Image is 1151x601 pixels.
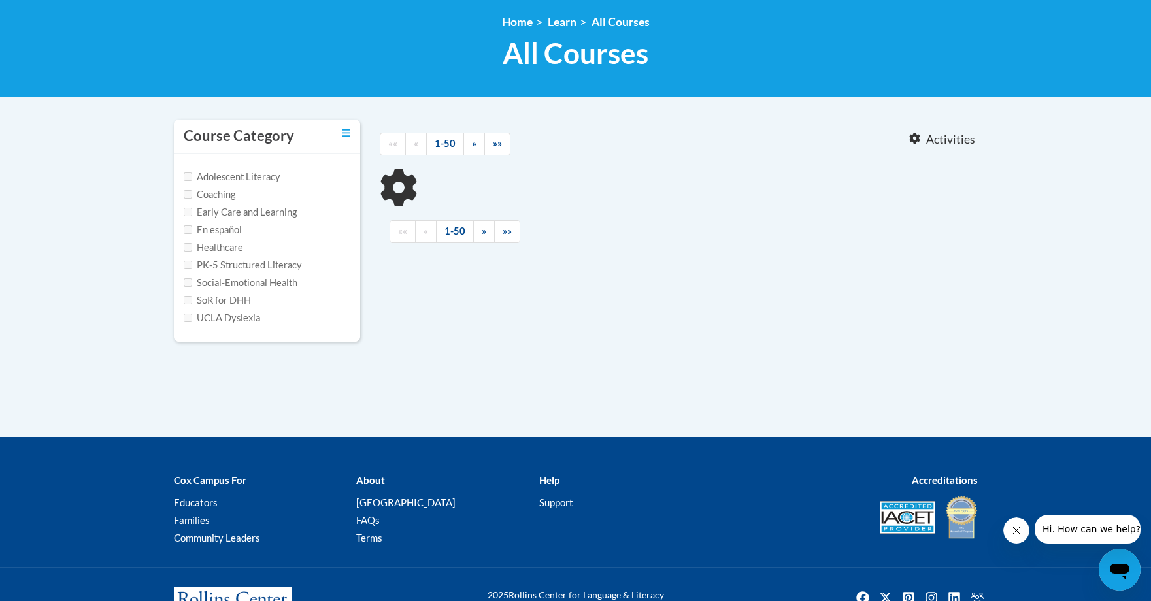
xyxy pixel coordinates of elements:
[436,220,474,243] a: 1-50
[184,296,192,304] input: Checkbox for Options
[415,220,437,243] a: Previous
[473,220,495,243] a: Next
[184,311,260,325] label: UCLA Dyslexia
[926,133,975,147] span: Activities
[482,225,486,236] span: »
[184,190,192,199] input: Checkbox for Options
[184,276,297,290] label: Social-Emotional Health
[174,474,246,486] b: Cox Campus For
[184,205,297,219] label: Early Care and Learning
[502,15,533,29] a: Home
[184,187,235,202] label: Coaching
[548,15,576,29] a: Learn
[484,133,510,155] a: End
[184,243,192,252] input: Checkbox for Options
[184,225,192,234] input: Checkbox for Options
[184,208,192,216] input: Checkbox for Options
[414,138,418,149] span: «
[945,495,978,540] img: IDA® Accredited
[426,133,464,155] a: 1-50
[380,133,406,155] a: Begining
[539,474,559,486] b: Help
[184,223,242,237] label: En español
[356,474,385,486] b: About
[1003,517,1029,544] iframe: Close message
[356,532,382,544] a: Terms
[488,589,509,600] span: 2025
[424,225,428,236] span: «
[356,514,380,526] a: FAQs
[184,258,302,272] label: PK-5 Structured Literacy
[592,15,650,29] a: All Courses
[184,278,192,287] input: Checkbox for Options
[174,532,260,544] a: Community Leaders
[503,225,512,236] span: »»
[184,293,251,308] label: SoR for DHH
[405,133,427,155] a: Previous
[356,496,456,508] a: [GEOGRAPHIC_DATA]
[494,220,520,243] a: End
[398,225,407,236] span: ««
[390,220,416,243] a: Begining
[472,138,476,149] span: »
[184,240,243,255] label: Healthcare
[1035,515,1141,544] iframe: Message from company
[184,314,192,322] input: Checkbox for Options
[174,496,218,508] a: Educators
[912,474,978,486] b: Accreditations
[463,133,485,155] a: Next
[184,126,294,146] h3: Course Category
[174,514,210,526] a: Families
[880,501,935,534] img: Accredited IACET® Provider
[184,172,192,181] input: Checkbox for Options
[493,138,502,149] span: »»
[503,36,648,71] span: All Courses
[1099,549,1141,591] iframe: Button to launch messaging window
[184,170,280,184] label: Adolescent Literacy
[184,261,192,269] input: Checkbox for Options
[342,126,350,140] a: Toggle collapse
[388,138,397,149] span: ««
[539,496,573,508] a: Support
